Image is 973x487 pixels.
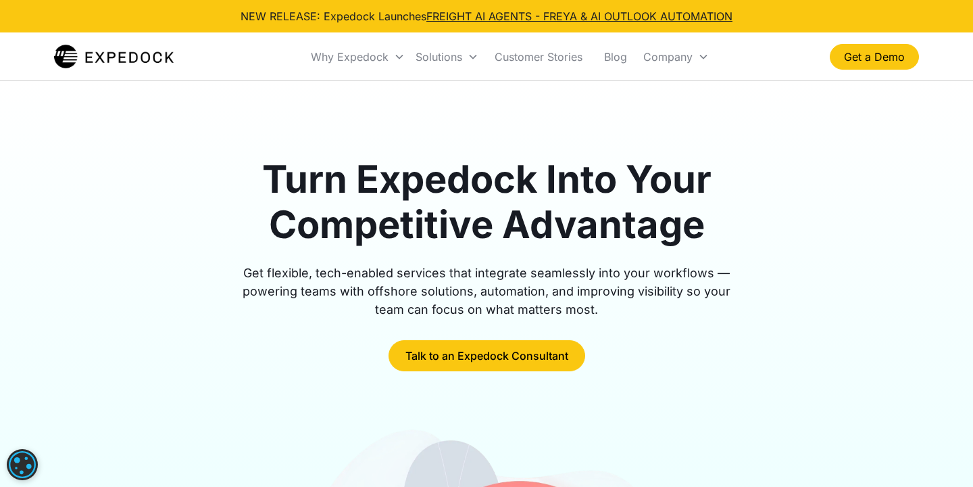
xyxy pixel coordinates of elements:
a: Talk to an Expedock Consultant [389,340,585,371]
a: Blog [593,34,638,80]
div: Why Expedock [305,34,410,80]
div: Company [643,50,693,64]
a: Customer Stories [484,34,593,80]
div: NEW RELEASE: Expedock Launches [241,8,732,24]
h1: Turn Expedock Into Your Competitive Advantage [227,157,746,248]
img: Expedock Logo [54,43,174,70]
div: Solutions [410,34,484,80]
div: Why Expedock [311,50,389,64]
div: Get flexible, tech-enabled services that integrate seamlessly into your workflows — powering team... [227,264,746,319]
a: Get a Demo [830,44,919,70]
div: Solutions [416,50,462,64]
a: FREIGHT AI AGENTS - FREYA & AI OUTLOOK AUTOMATION [426,9,732,23]
a: home [54,43,174,70]
iframe: Chat Widget [905,422,973,487]
div: Company [638,34,714,80]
